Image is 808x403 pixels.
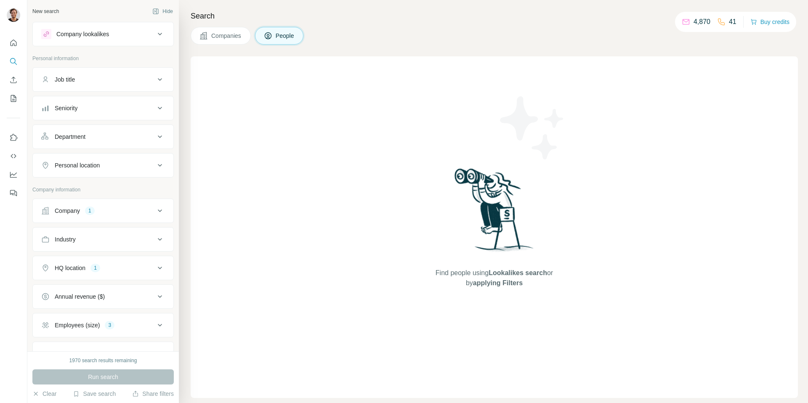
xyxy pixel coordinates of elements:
button: Personal location [33,155,173,175]
span: applying Filters [473,279,523,286]
div: Department [55,133,85,141]
div: Seniority [55,104,77,112]
div: Company lookalikes [56,30,109,38]
span: Find people using or by [427,268,561,288]
div: Personal location [55,161,100,170]
button: Job title [33,69,173,90]
div: 3 [105,321,114,329]
button: Annual revenue ($) [33,286,173,307]
button: Use Surfe on LinkedIn [7,130,20,145]
button: Company lookalikes [33,24,173,44]
div: Industry [55,235,76,244]
div: Job title [55,75,75,84]
div: Company [55,207,80,215]
button: Buy credits [750,16,789,28]
button: Dashboard [7,167,20,182]
div: HQ location [55,264,85,272]
p: Company information [32,186,174,194]
button: Employees (size)3 [33,315,173,335]
button: HQ location1 [33,258,173,278]
button: Share filters [132,390,174,398]
button: Hide [146,5,179,18]
div: 1970 search results remaining [69,357,137,364]
img: Avatar [7,8,20,22]
p: 41 [729,17,736,27]
button: Use Surfe API [7,148,20,164]
button: Department [33,127,173,147]
h4: Search [191,10,798,22]
button: Company1 [33,201,173,221]
button: Quick start [7,35,20,50]
div: 1 [85,207,95,215]
button: Search [7,54,20,69]
button: My lists [7,91,20,106]
div: 1 [90,264,100,272]
button: Enrich CSV [7,72,20,87]
button: Industry [33,229,173,249]
span: People [276,32,295,40]
button: Technologies [33,344,173,364]
div: Annual revenue ($) [55,292,105,301]
span: Companies [211,32,242,40]
button: Save search [73,390,116,398]
button: Clear [32,390,56,398]
p: Personal information [32,55,174,62]
div: New search [32,8,59,15]
span: Lookalikes search [489,269,547,276]
div: Employees (size) [55,321,100,329]
img: Surfe Illustration - Woman searching with binoculars [451,166,538,260]
button: Seniority [33,98,173,118]
button: Feedback [7,186,20,201]
div: Technologies [55,350,89,358]
p: 4,870 [694,17,710,27]
img: Surfe Illustration - Stars [494,90,570,166]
